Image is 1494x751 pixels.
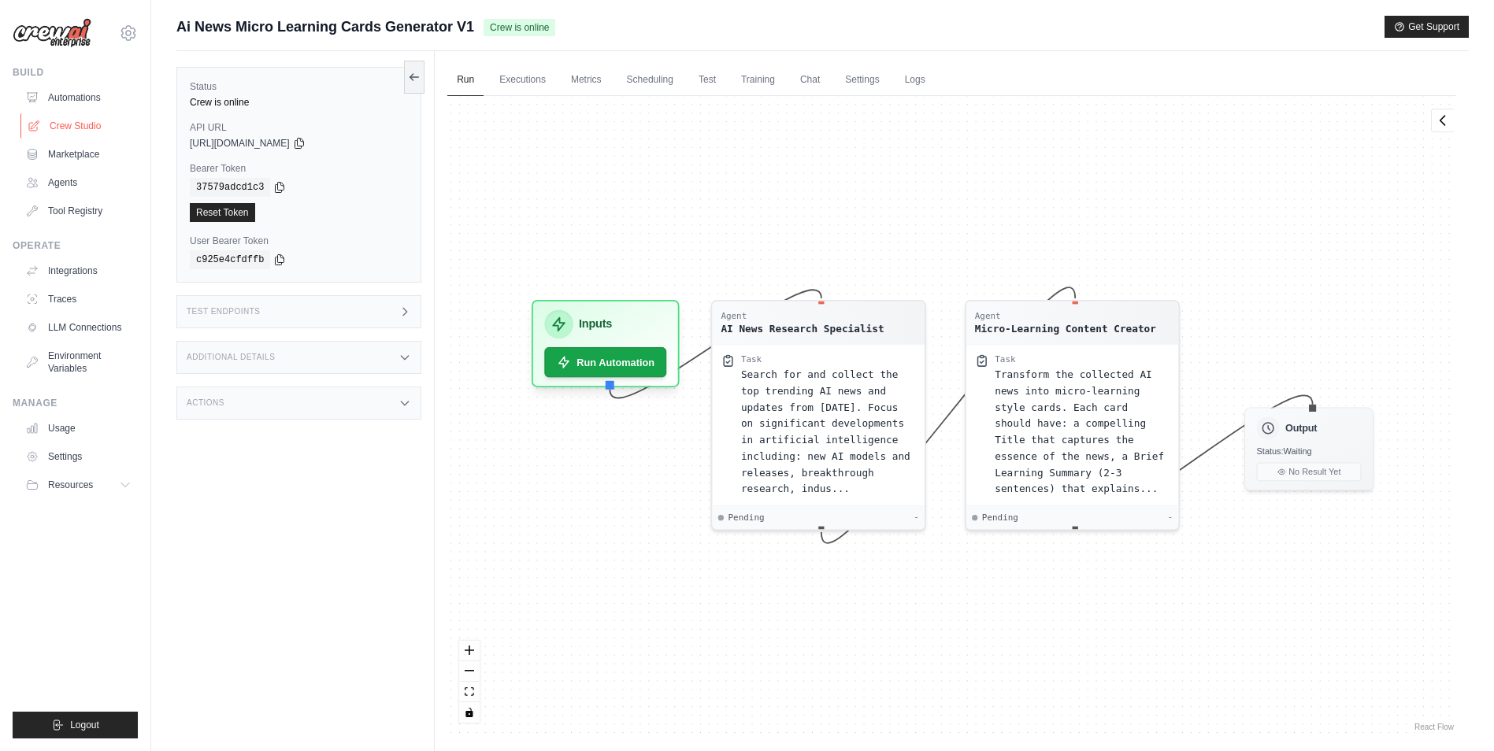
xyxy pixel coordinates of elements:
img: Logo [13,18,91,48]
a: Run [447,64,484,97]
button: No Result Yet [1257,463,1362,482]
g: Edge from 2a469ee6ff550dd696a44dc76eb4756d to outputNode [1075,395,1312,524]
button: toggle interactivity [459,702,480,723]
code: c925e4cfdffb [190,250,270,269]
div: Agent [721,310,884,322]
button: fit view [459,682,480,702]
label: User Bearer Token [190,235,408,247]
div: Task [741,353,762,365]
button: zoom in [459,641,480,661]
a: Settings [19,444,138,469]
button: Run Automation [545,347,667,377]
a: Automations [19,85,138,110]
span: Crew is online [484,19,555,36]
button: Logout [13,712,138,738]
a: Settings [836,64,888,97]
a: Reset Token [190,203,255,222]
a: Logs [895,64,935,97]
span: Transform the collected AI news into micro-learning style cards. Each card should have: a compell... [995,368,1164,494]
a: Training [732,64,784,97]
div: Search for and collect the top trending AI news and updates from today. Focus on significant deve... [741,367,916,498]
a: React Flow attribution [1414,723,1454,731]
div: InputsRun Automation [532,300,680,387]
button: zoom out [459,661,480,682]
div: Agent [975,310,1156,322]
button: Resources [19,472,138,498]
a: Integrations [19,258,138,283]
div: - [914,512,919,523]
div: Transform the collected AI news into micro-learning style cards. Each card should have: a compell... [995,367,1170,498]
a: Crew Studio [20,113,139,139]
a: Marketplace [19,142,138,167]
h3: Test Endpoints [187,307,261,316]
span: Status: Waiting [1257,446,1312,457]
a: Scheduling [617,64,683,97]
a: Traces [19,287,138,312]
div: Operate [13,239,138,252]
div: - [1168,512,1173,523]
a: Usage [19,416,138,441]
div: Task [995,353,1015,365]
div: AgentMicro-Learning Content CreatorTaskTransform the collected AI news into micro-learning style ... [965,300,1180,531]
div: Micro-Learning Content Creator [975,321,1156,335]
span: Resources [48,479,93,491]
span: Pending [728,512,765,523]
span: Search for and collect the top trending AI news and updates from [DATE]. Focus on significant dev... [741,368,910,494]
a: LLM Connections [19,315,138,340]
a: Agents [19,170,138,195]
label: Status [190,80,408,93]
label: API URL [190,121,408,134]
div: Build [13,66,138,79]
div: React Flow controls [459,641,480,723]
a: Tool Registry [19,198,138,224]
div: Crew is online [190,96,408,109]
a: Metrics [562,64,611,97]
span: Pending [982,512,1018,523]
h3: Additional Details [187,353,275,362]
span: Ai News Micro Learning Cards Generator V1 [176,16,474,38]
code: 37579adcd1c3 [190,178,270,197]
a: Test [689,64,725,97]
h3: Inputs [579,316,612,333]
div: Manage [13,397,138,409]
g: Edge from 718daeb498525cf2ade12afbf8ec8fe9 to 2a469ee6ff550dd696a44dc76eb4756d [821,287,1075,543]
div: OutputStatus:WaitingNo Result Yet [1244,407,1374,490]
a: Environment Variables [19,343,138,381]
label: Bearer Token [190,162,408,175]
div: AI News Research Specialist [721,321,884,335]
g: Edge from inputsNode to 718daeb498525cf2ade12afbf8ec8fe9 [610,290,821,398]
span: [URL][DOMAIN_NAME] [190,137,290,150]
iframe: Chat Widget [1415,675,1494,751]
button: Get Support [1385,16,1469,38]
a: Executions [490,64,555,97]
h3: Actions [187,398,224,408]
a: Chat [791,64,829,97]
h3: Output [1285,421,1317,435]
span: Logout [70,719,99,731]
div: AgentAI News Research SpecialistTaskSearch for and collect the top trending AI news and updates f... [711,300,926,531]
